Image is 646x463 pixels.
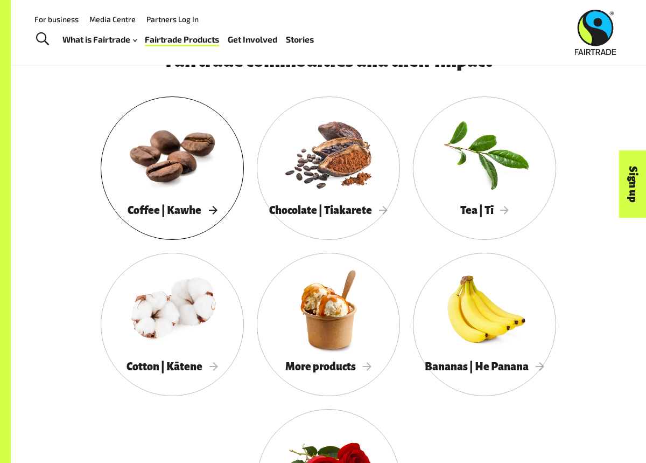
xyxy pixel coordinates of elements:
a: Bananas | He Panana [413,253,556,396]
a: More products [257,253,400,396]
span: Bananas | He Panana [425,361,544,372]
a: Cotton | Kātene [101,253,244,396]
a: Toggle Search [29,26,55,53]
a: Chocolate | Tiakarete [257,96,400,240]
a: Partners Log In [146,15,199,24]
span: Cotton | Kātene [127,361,218,372]
span: Tea | Tī [460,204,509,216]
span: More products [285,361,371,372]
a: Coffee | Kawhe [101,96,244,240]
a: Fairtrade Products [145,32,219,47]
a: Tea | Tī [413,96,556,240]
img: Fairtrade Australia New Zealand logo [574,10,616,55]
span: Coffee | Kawhe [128,204,217,216]
a: For business [34,15,79,24]
a: Media Centre [89,15,136,24]
a: Stories [286,32,314,47]
a: Get Involved [228,32,277,47]
a: What is Fairtrade [62,32,137,47]
span: Chocolate | Tiakarete [269,204,388,216]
